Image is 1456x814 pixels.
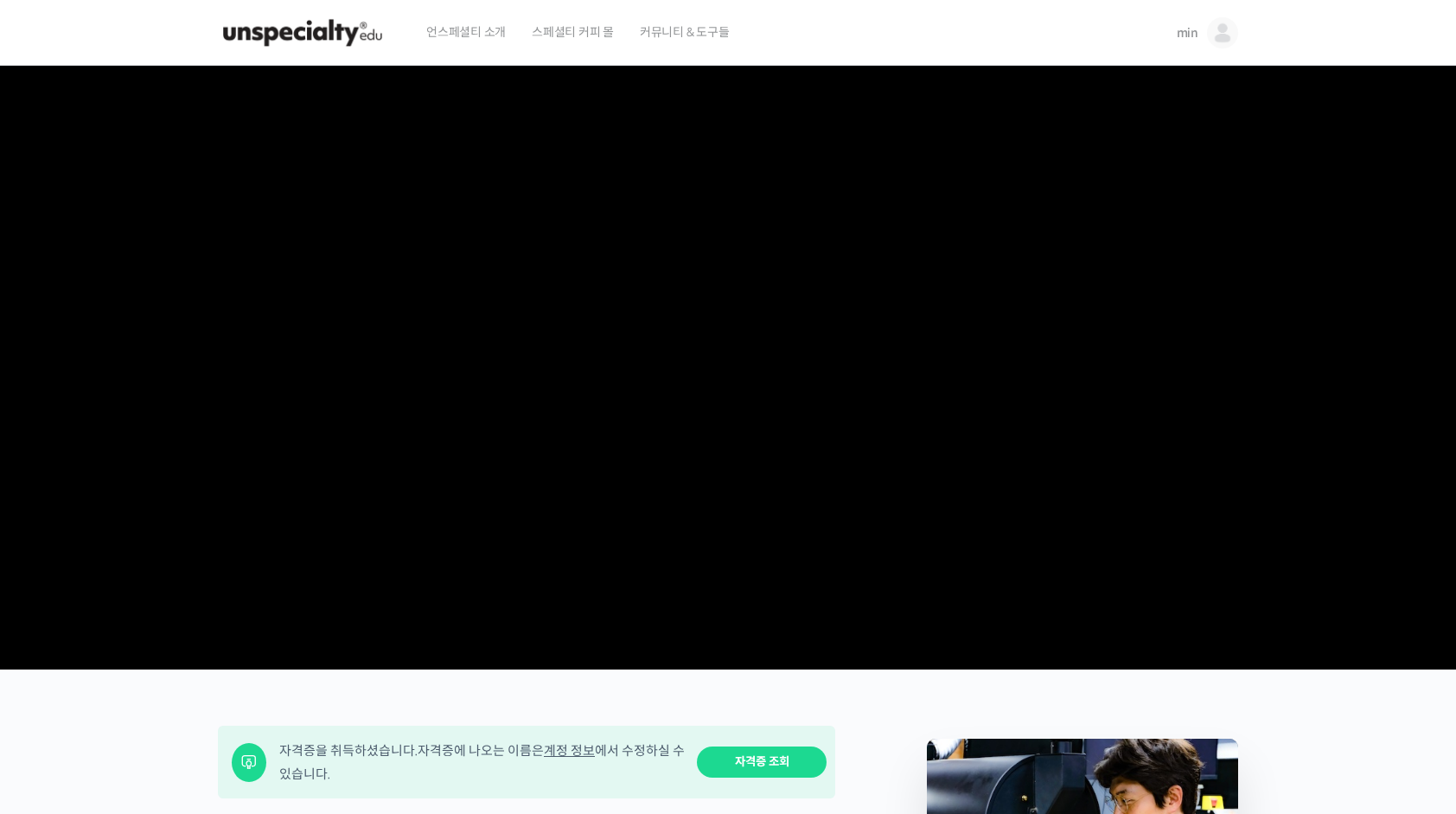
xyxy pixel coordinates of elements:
div: 자격증을 취득하셨습니다. 자격증에 나오는 이름은 에서 수정하실 수 있습니다. [279,739,686,785]
a: 계정 정보 [544,742,595,759]
span: min [1177,25,1198,41]
a: 자격증 조회 [697,747,827,779]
